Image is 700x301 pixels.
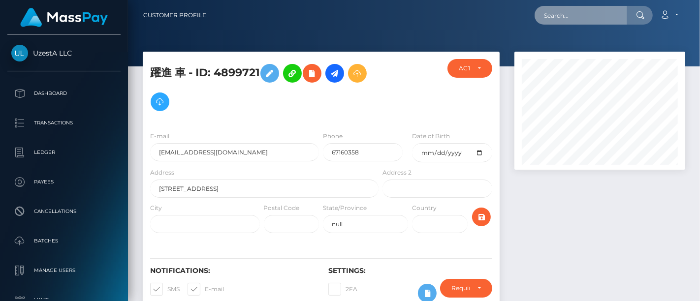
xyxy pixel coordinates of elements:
[150,132,169,141] label: E-mail
[440,279,492,298] button: Require ID/Selfie Verification
[150,283,180,296] label: SMS
[188,283,224,296] label: E-mail
[7,170,121,194] a: Payees
[7,199,121,224] a: Cancellations
[11,204,117,219] p: Cancellations
[535,6,627,25] input: Search...
[143,5,206,26] a: Customer Profile
[7,229,121,253] a: Batches
[323,204,367,212] label: State/Province
[20,8,108,27] img: MassPay Logo
[150,168,174,177] label: Address
[459,64,470,72] div: ACTIVE
[382,168,412,177] label: Address 2
[11,145,117,160] p: Ledger
[328,283,357,296] label: 2FA
[328,267,492,275] h6: Settings:
[11,263,117,278] p: Manage Users
[11,45,28,61] img: UzestA LLC
[264,204,300,212] label: Postal Code
[11,175,117,189] p: Payees
[447,59,492,78] button: ACTIVE
[11,116,117,130] p: Transactions
[150,267,314,275] h6: Notifications:
[7,140,121,165] a: Ledger
[7,111,121,135] a: Transactions
[412,204,437,212] label: Country
[11,234,117,248] p: Batches
[323,132,343,141] label: Phone
[325,64,344,83] a: Initiate Payout
[150,59,373,116] h5: 躍進 車 - ID: 4899721
[150,204,162,212] label: City
[7,81,121,106] a: Dashboard
[7,258,121,283] a: Manage Users
[451,284,470,292] div: Require ID/Selfie Verification
[412,132,450,141] label: Date of Birth
[11,86,117,101] p: Dashboard
[7,49,121,58] span: UzestA LLC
